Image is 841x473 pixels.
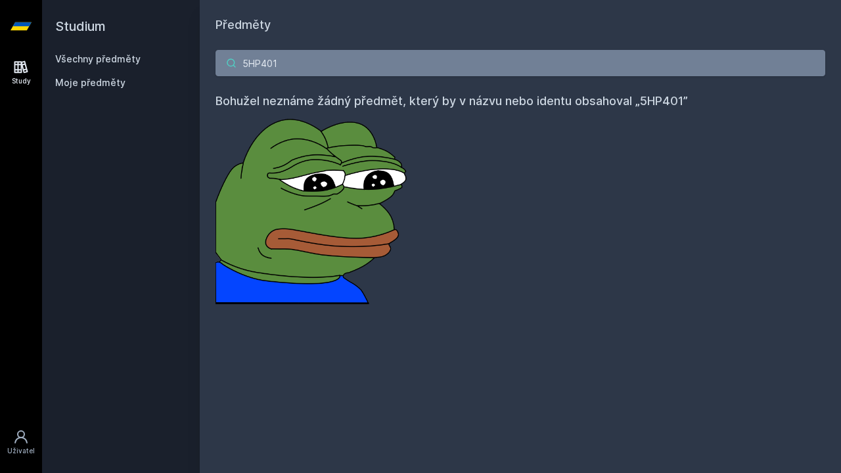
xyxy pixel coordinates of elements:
img: error_picture.png [216,110,413,304]
a: Uživatel [3,422,39,462]
h4: Bohužel neznáme žádný předmět, který by v názvu nebo identu obsahoval „5HP401” [216,92,825,110]
input: Název nebo ident předmětu… [216,50,825,76]
a: Všechny předměty [55,53,141,64]
div: Uživatel [7,446,35,456]
div: Study [12,76,31,86]
a: Study [3,53,39,93]
span: Moje předměty [55,76,125,89]
h1: Předměty [216,16,825,34]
